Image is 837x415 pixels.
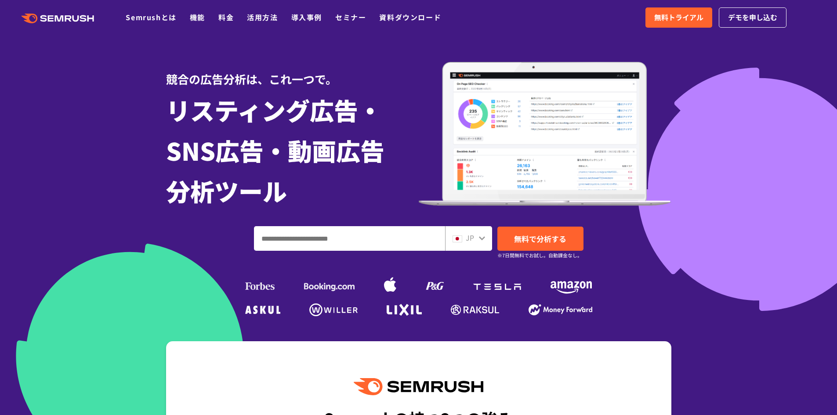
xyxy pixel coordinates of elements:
div: 競合の広告分析は、これ一つで。 [166,57,419,87]
input: ドメイン、キーワードまたはURLを入力してください [254,227,445,250]
small: ※7日間無料でお試し。自動課金なし。 [497,251,582,260]
span: JP [466,232,474,243]
a: セミナー [335,12,366,22]
a: 活用方法 [247,12,278,22]
a: 導入事例 [291,12,322,22]
a: 料金 [218,12,234,22]
h1: リスティング広告・ SNS広告・動画広告 分析ツール [166,90,419,211]
a: 資料ダウンロード [379,12,441,22]
a: Semrushとは [126,12,176,22]
a: デモを申し込む [719,7,786,28]
img: Semrush [354,378,483,395]
span: 無料トライアル [654,12,703,23]
a: 機能 [190,12,205,22]
a: 無料で分析する [497,227,583,251]
span: 無料で分析する [514,233,566,244]
a: 無料トライアル [645,7,712,28]
span: デモを申し込む [728,12,777,23]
